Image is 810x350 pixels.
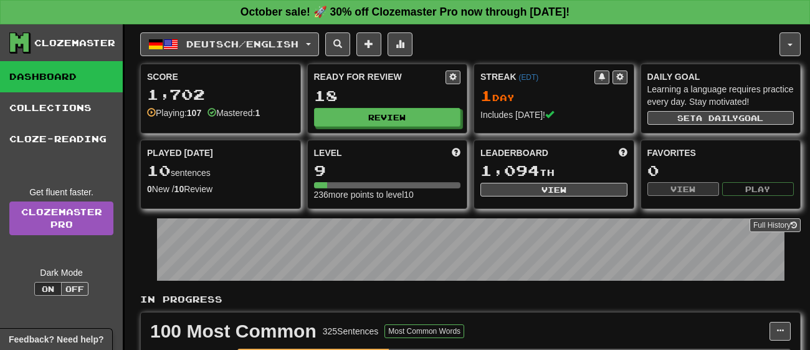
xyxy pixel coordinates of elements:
[325,32,350,56] button: Search sentences
[647,70,794,83] div: Daily Goal
[147,163,294,179] div: sentences
[187,108,201,118] strong: 107
[480,162,540,179] span: 1,094
[696,114,738,122] span: a daily
[480,183,627,197] button: View
[9,186,113,198] div: Get fluent faster.
[34,282,62,296] button: On
[255,108,260,118] strong: 1
[480,88,627,104] div: Day
[647,163,794,178] div: 0
[207,107,260,119] div: Mastered:
[147,183,294,195] div: New / Review
[480,70,594,83] div: Streak
[314,88,461,104] div: 18
[647,182,719,196] button: View
[147,70,294,83] div: Score
[480,87,492,104] span: 1
[241,6,569,18] strong: October sale! 🚀 30% off Clozemaster Pro now through [DATE]!
[619,147,627,159] span: This week in points, UTC
[480,147,548,159] span: Leaderboard
[186,39,298,49] span: Deutsch / English
[388,32,412,56] button: More stats
[150,322,317,341] div: 100 Most Common
[314,188,461,201] div: 236 more points to level 10
[314,108,461,127] button: Review
[314,70,446,83] div: Ready for Review
[174,184,184,194] strong: 10
[9,333,103,346] span: Open feedback widget
[384,324,464,338] button: Most Common Words
[147,147,213,159] span: Played [DATE]
[750,218,801,232] button: Full History
[147,162,171,179] span: 10
[9,266,113,279] div: Dark Mode
[647,111,794,125] button: Seta dailygoal
[647,83,794,108] div: Learning a language requires practice every day. Stay motivated!
[452,147,460,159] span: Score more points to level up
[647,147,794,159] div: Favorites
[9,202,113,235] a: ClozemasterPro
[518,73,538,82] a: (EDT)
[147,184,152,194] strong: 0
[314,147,342,159] span: Level
[480,163,627,179] div: th
[140,32,319,56] button: Deutsch/English
[61,282,88,296] button: Off
[323,325,379,338] div: 325 Sentences
[34,37,115,49] div: Clozemaster
[147,87,294,102] div: 1,702
[356,32,381,56] button: Add sentence to collection
[140,293,801,306] p: In Progress
[722,182,794,196] button: Play
[314,163,461,178] div: 9
[147,107,201,119] div: Playing:
[480,109,627,121] div: Includes [DATE]!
